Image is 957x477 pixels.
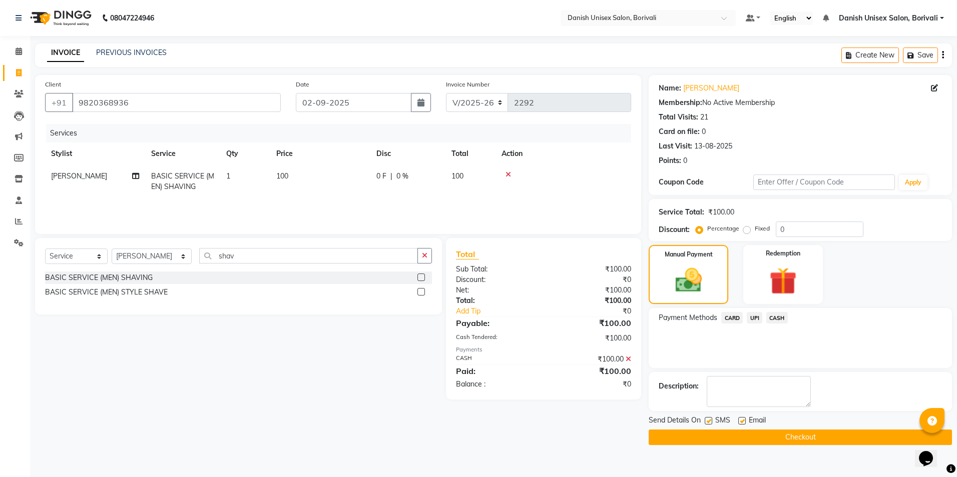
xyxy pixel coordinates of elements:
span: BASIC SERVICE (MEN) SHAVING [151,171,214,191]
th: Price [270,142,370,165]
button: Save [903,47,938,63]
div: Card on file: [659,126,700,137]
label: Manual Payment [665,250,713,259]
label: Redemption [766,249,800,258]
div: Membership: [659,97,702,108]
button: +91 [45,93,73,112]
div: BASIC SERVICE (MEN) SHAVING [45,272,153,283]
div: Balance : [448,379,544,389]
div: ₹100.00 [544,333,639,343]
iframe: chat widget [915,437,947,467]
th: Disc [370,142,445,165]
th: Action [496,142,631,165]
span: CARD [721,312,743,323]
span: Danish Unisex Salon, Borivali [839,13,938,23]
label: Client [45,80,61,89]
span: 0 F [376,171,386,181]
div: Points: [659,155,681,166]
div: Payable: [448,317,544,329]
div: Total Visits: [659,112,698,122]
div: 13-08-2025 [694,141,732,151]
div: Payments [456,345,632,354]
div: Coupon Code [659,177,753,187]
a: PREVIOUS INVOICES [96,48,167,57]
div: Discount: [659,224,690,235]
span: UPI [747,312,762,323]
div: BASIC SERVICE (MEN) STYLE SHAVE [45,287,168,297]
label: Invoice Number [446,80,490,89]
div: ₹100.00 [544,354,639,364]
img: _gift.svg [761,264,805,298]
span: Email [749,415,766,427]
th: Qty [220,142,270,165]
div: CASH [448,354,544,364]
img: _cash.svg [667,265,710,295]
div: Services [46,124,639,142]
span: Send Details On [649,415,701,427]
span: 1 [226,171,230,180]
span: 0 % [396,171,408,181]
div: Service Total: [659,207,704,217]
div: Cash Tendered: [448,333,544,343]
span: | [390,171,392,181]
div: ₹0 [544,379,639,389]
label: Percentage [707,224,739,233]
th: Stylist [45,142,145,165]
span: [PERSON_NAME] [51,171,107,180]
button: Create New [841,47,899,63]
div: ₹100.00 [544,264,639,274]
div: ₹0 [560,306,639,316]
span: CASH [766,312,788,323]
div: ₹100.00 [544,317,639,329]
label: Fixed [755,224,770,233]
th: Service [145,142,220,165]
a: Add Tip [448,306,560,316]
img: logo [26,4,94,32]
th: Total [445,142,496,165]
b: 08047224946 [110,4,154,32]
input: Search by Name/Mobile/Email/Code [72,93,281,112]
div: ₹100.00 [544,295,639,306]
div: Name: [659,83,681,93]
div: Paid: [448,365,544,377]
span: 100 [451,171,463,180]
input: Enter Offer / Coupon Code [753,174,895,190]
button: Checkout [649,429,952,445]
div: Sub Total: [448,264,544,274]
div: ₹100.00 [544,285,639,295]
span: Total [456,249,479,259]
div: 0 [702,126,706,137]
div: Total: [448,295,544,306]
span: Payment Methods [659,312,717,323]
div: Net: [448,285,544,295]
div: ₹100.00 [544,365,639,377]
a: [PERSON_NAME] [683,83,739,93]
div: 21 [700,112,708,122]
div: Last Visit: [659,141,692,151]
span: 100 [276,171,288,180]
div: Discount: [448,274,544,285]
div: ₹100.00 [708,207,734,217]
label: Date [296,80,309,89]
div: ₹0 [544,274,639,285]
div: 0 [683,155,687,166]
input: Search or Scan [199,248,418,263]
div: Description: [659,381,699,391]
button: Apply [899,175,927,190]
span: SMS [715,415,730,427]
div: No Active Membership [659,97,942,108]
a: INVOICE [47,44,84,62]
